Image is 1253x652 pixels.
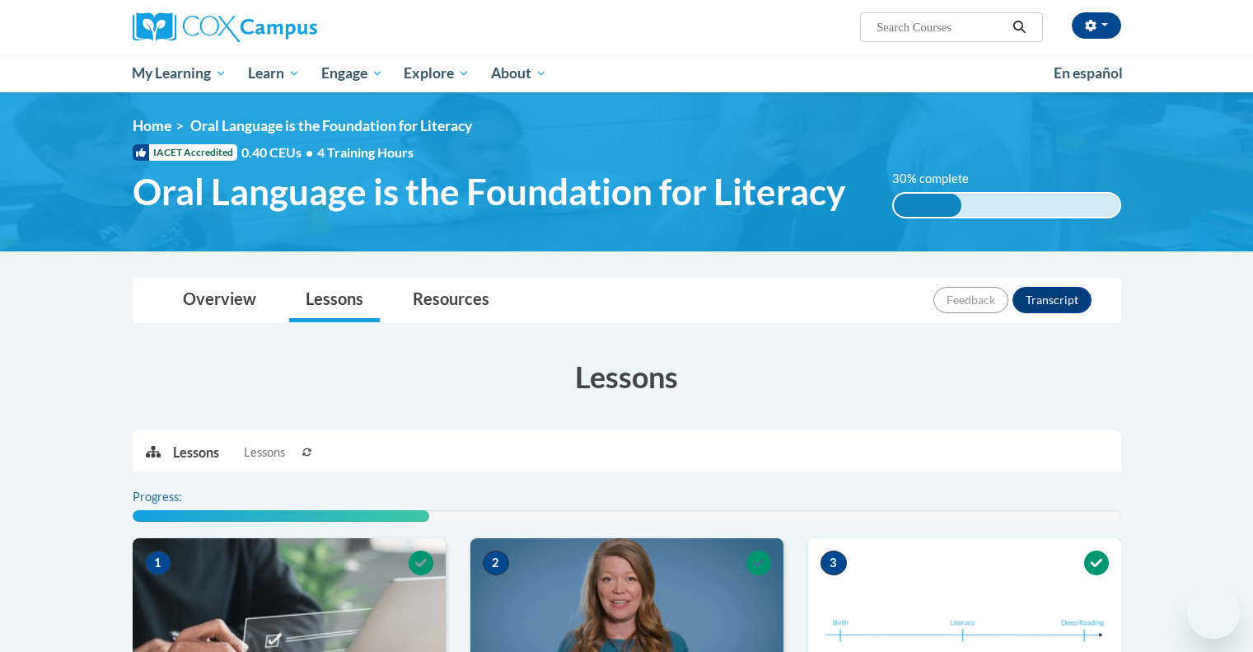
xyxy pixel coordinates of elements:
span: 2 [483,551,509,575]
span: 0.40 CEUs [241,143,317,162]
iframe: Button to launch messaging window [1187,586,1240,639]
span: About [491,63,547,83]
label: 30% complete [892,170,987,188]
span: 4 Training Hours [317,144,414,160]
img: Cox Campus [133,12,317,42]
a: En español [1043,56,1134,91]
span: Engage [321,63,383,83]
a: Explore [393,54,480,92]
span: 1 [145,551,171,575]
span: Oral Language is the Foundation for Literacy [133,170,845,213]
button: Feedback [933,287,1008,313]
a: Home [133,117,171,134]
a: About [480,54,558,92]
span: IACET Accredited [133,144,237,161]
a: Engage [311,54,394,92]
a: My Learning [122,54,238,92]
p: Lessons [173,443,219,462]
a: Resources [396,279,506,322]
span: My Learning [132,63,227,83]
div: 30% complete [894,194,961,217]
a: Lessons [289,279,380,322]
span: 3 [821,551,847,575]
a: Learn [237,54,311,92]
span: Oral Language is the Foundation for Literacy [190,117,472,134]
span: Explore [404,63,470,83]
button: Search [1007,17,1031,37]
a: Cox Campus [133,12,446,42]
span: Lessons [244,443,285,462]
a: Overview [166,279,273,322]
button: Transcript [1012,287,1092,313]
span: Learn [248,63,300,83]
label: Progress: [133,488,227,506]
button: Account Settings [1072,12,1121,39]
div: Main menu [108,54,1146,92]
h3: Lessons [133,356,1121,397]
span: • [306,144,313,160]
span: En español [1054,64,1123,82]
input: Search Courses [875,17,1007,37]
